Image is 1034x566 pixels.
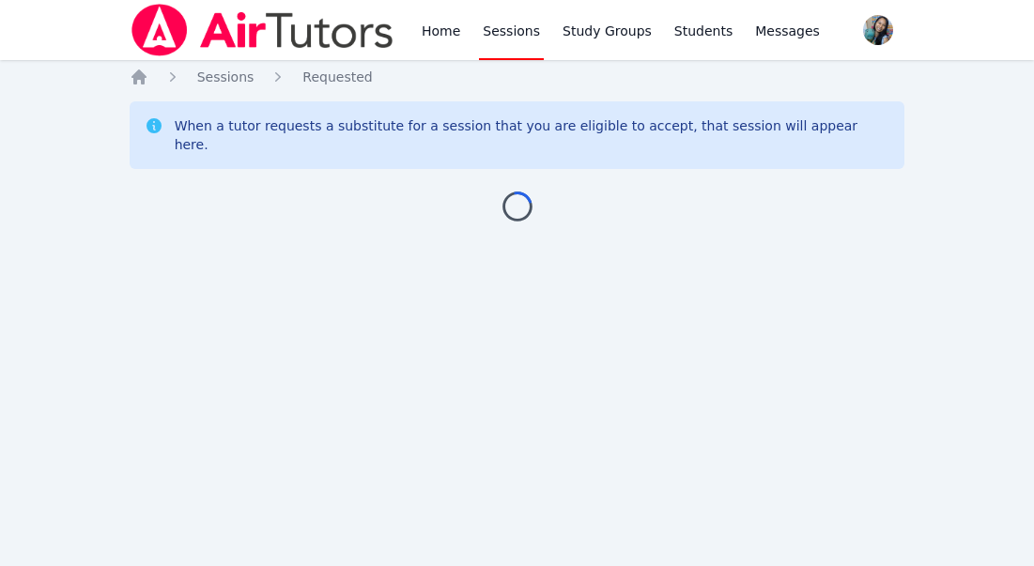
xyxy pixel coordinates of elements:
a: Sessions [197,68,255,86]
span: Sessions [197,69,255,84]
span: Requested [302,69,372,84]
div: When a tutor requests a substitute for a session that you are eligible to accept, that session wi... [175,116,890,154]
span: Messages [755,22,820,40]
img: Air Tutors [130,4,395,56]
nav: Breadcrumb [130,68,905,86]
a: Requested [302,68,372,86]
